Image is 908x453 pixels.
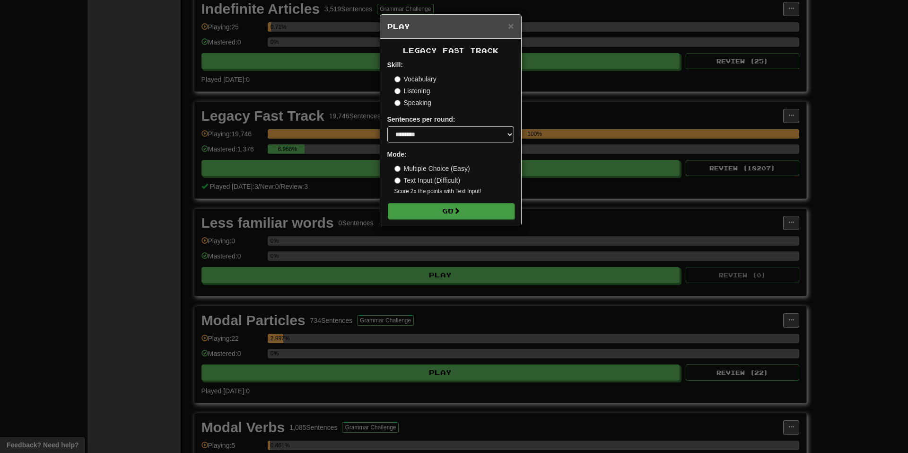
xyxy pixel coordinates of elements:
button: Close [508,21,514,31]
span: Legacy Fast Track [403,46,498,54]
label: Listening [394,86,430,96]
input: Speaking [394,100,401,106]
strong: Mode: [387,151,407,158]
input: Vocabulary [394,76,401,82]
input: Listening [394,88,401,94]
input: Multiple Choice (Easy) [394,166,401,172]
label: Speaking [394,98,431,107]
label: Vocabulary [394,74,437,84]
small: Score 2x the points with Text Input ! [394,187,514,195]
button: Go [388,203,515,219]
label: Multiple Choice (Easy) [394,164,470,173]
span: × [508,20,514,31]
input: Text Input (Difficult) [394,178,401,184]
label: Text Input (Difficult) [394,176,461,185]
label: Sentences per round: [387,115,455,124]
strong: Skill: [387,61,403,69]
h5: Play [387,22,514,31]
